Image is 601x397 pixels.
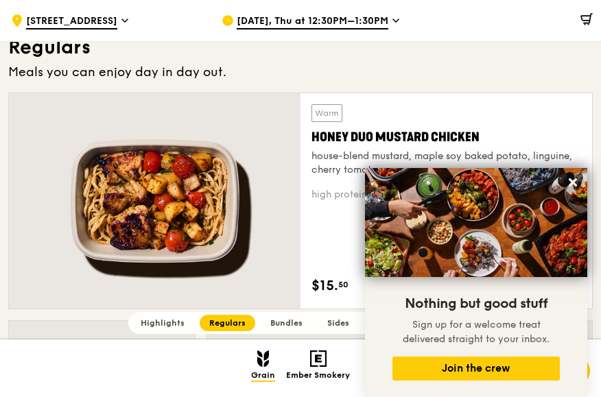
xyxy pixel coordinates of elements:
[392,357,560,381] button: Join the crew
[8,35,593,60] h3: Regulars
[8,62,593,82] div: Meals you can enjoy day in day out.
[311,188,581,202] div: high protein, contains allium, soy, wheat
[403,319,550,345] span: Sign up for a welcome treat delivered straight to your inbox.
[562,171,584,193] button: Close
[310,350,327,367] img: Ember Smokery mobile logo
[338,279,349,290] span: 50
[26,14,117,29] span: [STREET_ADDRESS]
[311,104,342,122] div: Warm
[311,276,338,296] span: $15.
[311,149,581,177] div: house-blend mustard, maple soy baked potato, linguine, cherry tomato
[365,168,587,277] img: DSC07876-Edit02-Large.jpeg
[257,350,269,367] img: Grain mobile logo
[405,296,547,312] span: Nothing but good stuff
[311,128,581,147] div: Honey Duo Mustard Chicken
[286,370,350,382] span: Ember Smokery
[237,14,388,29] span: [DATE], Thu at 12:30PM–1:30PM
[251,370,275,382] span: Grain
